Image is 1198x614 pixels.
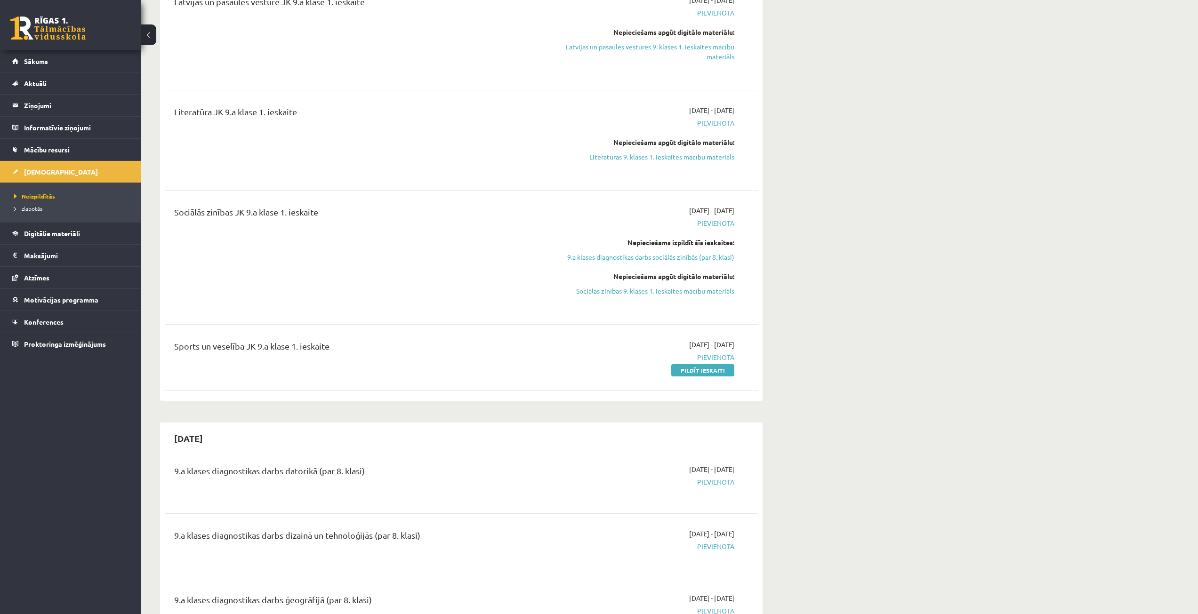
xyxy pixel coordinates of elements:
[689,105,734,115] span: [DATE] - [DATE]
[12,95,129,116] a: Ziņojumi
[557,8,734,18] span: Pievienota
[557,352,734,362] span: Pievienota
[557,286,734,296] a: Sociālās zinības 9. klases 1. ieskaites mācību materiāls
[557,542,734,551] span: Pievienota
[174,206,543,223] div: Sociālās zinības JK 9.a klase 1. ieskaite
[24,79,47,88] span: Aktuāli
[12,311,129,333] a: Konferences
[12,161,129,183] a: [DEMOGRAPHIC_DATA]
[689,593,734,603] span: [DATE] - [DATE]
[12,117,129,138] a: Informatīvie ziņojumi
[10,16,86,40] a: Rīgas 1. Tālmācības vidusskola
[12,139,129,160] a: Mācību resursi
[557,218,734,228] span: Pievienota
[24,318,64,326] span: Konferences
[174,529,543,546] div: 9.a klases diagnostikas darbs dizainā un tehnoloģijās (par 8. klasi)
[24,117,129,138] legend: Informatīvie ziņojumi
[557,271,734,281] div: Nepieciešams apgūt digitālo materiālu:
[12,245,129,266] a: Maksājumi
[14,205,42,212] span: Izlabotās
[24,340,106,348] span: Proktoringa izmēģinājums
[12,50,129,72] a: Sākums
[557,477,734,487] span: Pievienota
[14,204,132,213] a: Izlabotās
[24,57,48,65] span: Sākums
[174,340,543,357] div: Sports un veselība JK 9.a klase 1. ieskaite
[671,364,734,376] a: Pildīt ieskaiti
[689,529,734,539] span: [DATE] - [DATE]
[557,252,734,262] a: 9.a klases diagnostikas darbs sociālās zinībās (par 8. klasi)
[12,223,129,244] a: Digitālie materiāli
[557,238,734,247] div: Nepieciešams izpildīt šīs ieskaites:
[14,192,55,200] span: Neizpildītās
[689,206,734,215] span: [DATE] - [DATE]
[12,72,129,94] a: Aktuāli
[689,340,734,350] span: [DATE] - [DATE]
[557,118,734,128] span: Pievienota
[557,42,734,62] a: Latvijas un pasaules vēstures 9. klases 1. ieskaites mācību materiāls
[12,333,129,355] a: Proktoringa izmēģinājums
[24,167,98,176] span: [DEMOGRAPHIC_DATA]
[689,464,734,474] span: [DATE] - [DATE]
[174,105,543,123] div: Literatūra JK 9.a klase 1. ieskaite
[24,145,70,154] span: Mācību resursi
[24,229,80,238] span: Digitālie materiāli
[24,295,98,304] span: Motivācijas programma
[24,245,129,266] legend: Maksājumi
[557,27,734,37] div: Nepieciešams apgūt digitālo materiālu:
[24,95,129,116] legend: Ziņojumi
[24,273,49,282] span: Atzīmes
[174,464,543,482] div: 9.a klases diagnostikas darbs datorikā (par 8. klasi)
[557,152,734,162] a: Literatūras 9. klases 1. ieskaites mācību materiāls
[165,427,212,449] h2: [DATE]
[12,289,129,311] a: Motivācijas programma
[14,192,132,200] a: Neizpildītās
[12,267,129,288] a: Atzīmes
[174,593,543,611] div: 9.a klases diagnostikas darbs ģeogrāfijā (par 8. klasi)
[557,137,734,147] div: Nepieciešams apgūt digitālo materiālu:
